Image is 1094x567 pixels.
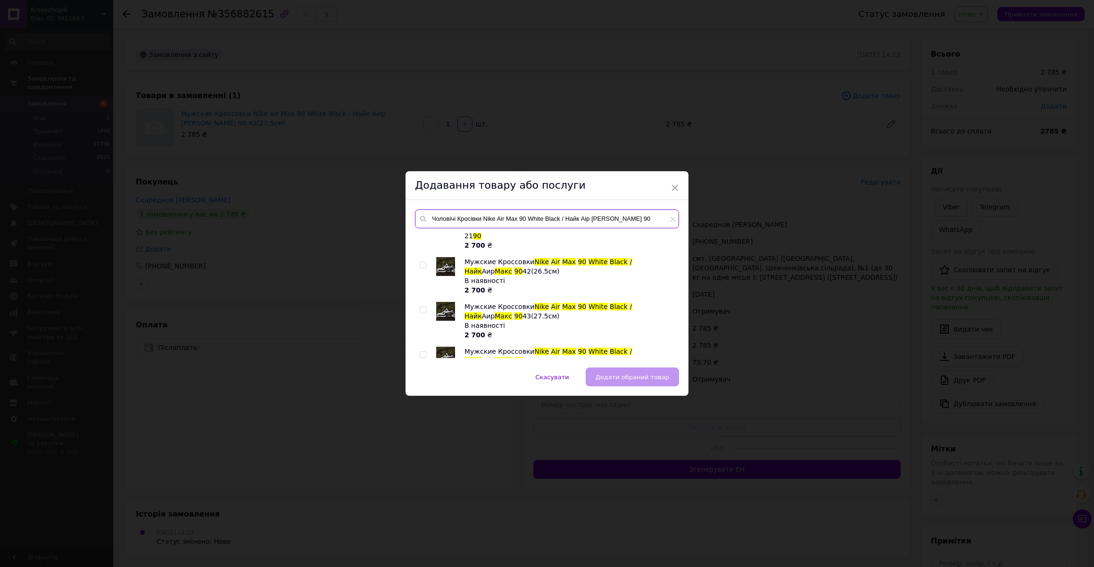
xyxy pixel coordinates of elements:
span: 90 [578,348,587,355]
div: ₴ [464,285,674,295]
img: Мужские Кроссовки Nike Air Max 90 White Black / Найк Аир Макс 90 44(28см) [436,347,455,366]
span: Max [562,258,576,266]
div: В наявності [464,321,674,330]
span: Nike [534,258,549,266]
span: 44(28см) [522,357,553,365]
div: В наявності [464,276,674,285]
span: 90 [473,232,481,240]
span: 90 [578,258,587,266]
span: Мужские Кроссовки [464,303,534,310]
span: Max [562,348,576,355]
span: White [588,303,608,310]
span: / [630,303,632,310]
span: 90 [578,303,587,310]
span: Max [562,303,576,310]
span: Мужские Кроссовки [464,348,534,355]
button: Скасувати [525,367,579,386]
div: ₴ [464,330,674,340]
span: Макс [495,357,512,365]
b: 2 700 [464,286,485,294]
b: 2 700 [464,242,485,249]
span: 21 [464,232,473,240]
span: Black [610,303,628,310]
span: × [671,180,679,196]
span: Макс [495,312,512,320]
span: / [630,348,632,355]
span: / [630,258,632,266]
span: Скасувати [535,374,569,381]
img: Мужские Кроссовки Nike Air Max 90 White Black / Найк Аир Макс 90 42(26.5см) [436,257,455,276]
span: Мужские Кроссовки [464,258,534,266]
span: Air [551,348,560,355]
span: White [588,258,608,266]
span: Найк [464,357,482,365]
span: White [588,348,608,355]
span: 90 [514,312,523,320]
span: Nike [534,348,549,355]
span: 42(26.5см) [522,267,559,275]
span: Найк [464,312,482,320]
span: Аир [482,312,495,320]
span: Макс [495,267,512,275]
span: Air [551,258,560,266]
img: Мужские Кроссовки Nike Air Max 90 White Black / Найк Аир Макс 90 43(27.5см) [436,302,455,321]
span: Air [551,303,560,310]
span: Найк [464,267,482,275]
input: Пошук за товарами та послугами [415,209,679,228]
div: ₴ [464,241,674,250]
span: Аир [482,267,495,275]
span: 90 [514,267,523,275]
span: Аир [482,357,495,365]
span: 90 [514,357,523,365]
b: 2 700 [464,331,485,339]
span: 43(27.5см) [522,312,559,320]
span: Black [610,348,628,355]
span: Nike [534,303,549,310]
span: Black [610,258,628,266]
div: Додавання товару або послуги [406,171,688,200]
